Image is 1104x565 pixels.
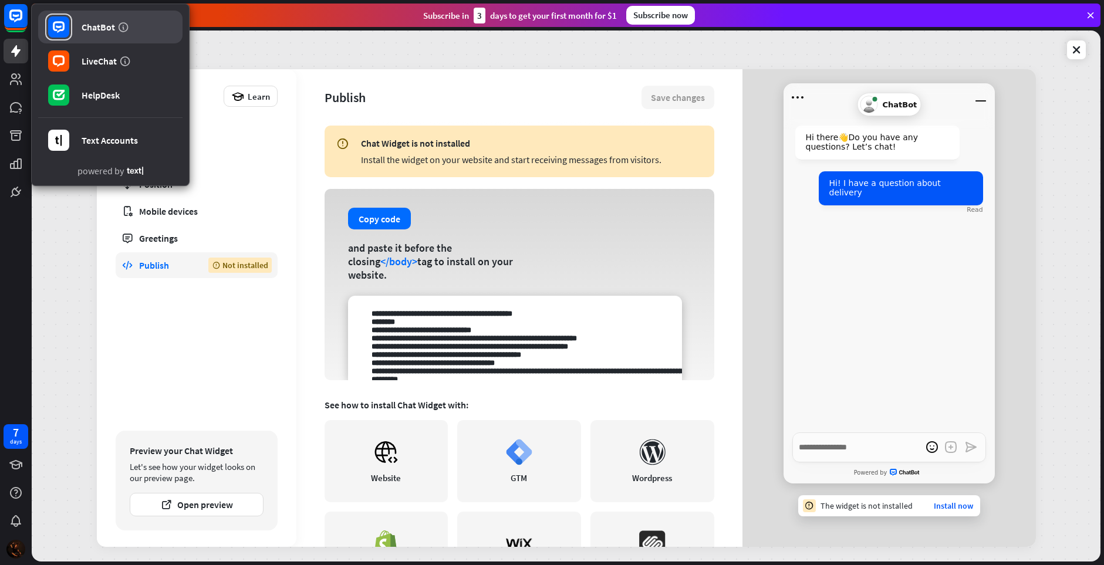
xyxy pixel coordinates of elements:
[116,144,278,170] a: Appearance
[967,206,983,214] div: Read
[361,154,703,165] div: Install the widget on your website and start receiving messages from visitors.
[130,461,264,483] div: Let's see how your widget looks on our preview page.
[784,464,995,481] a: Powered byChatBot
[632,472,672,483] div: Wordpress
[457,420,581,502] a: GTM
[130,445,264,456] div: Preview your Chat Widget
[13,427,19,438] div: 7
[139,232,254,244] div: Greetings
[208,258,272,273] div: Not installed
[788,88,807,107] button: Open menu
[380,255,417,268] span: </body>
[371,472,401,483] div: Website
[116,225,278,251] a: Greetings
[325,89,642,106] div: Publish
[9,5,45,40] button: Open LiveChat chat widget
[139,205,254,217] div: Mobile devices
[361,137,703,149] div: Chat Widget is not installed
[821,500,913,511] div: The widget is not installed
[642,86,714,109] button: Save changes
[248,91,270,102] span: Learn
[116,198,278,224] a: Mobile devices
[934,500,973,511] a: Install now
[130,493,264,516] button: Open preview
[792,432,986,462] textarea: Write a message…
[325,420,448,502] a: Website
[923,438,941,456] button: open emoji picker
[139,124,254,136] div: General
[511,472,527,483] div: GTM
[626,6,695,25] div: Subscribe now
[10,438,22,446] div: days
[139,178,254,190] div: Position
[829,178,941,197] span: Hi! I have a question about delivery
[590,420,714,502] a: Wordpress
[941,438,960,456] button: Add an attachment
[890,469,924,476] span: ChatBot
[139,259,191,271] div: Publish
[116,252,278,278] a: Publish Not installed
[423,8,617,23] div: Subscribe in days to get your first month for $1
[971,88,990,107] button: Minimize window
[857,93,921,116] div: ChatBot
[116,171,278,197] a: Position
[139,151,254,163] div: Appearance
[116,117,278,143] a: General
[474,8,485,23] div: 3
[4,424,28,449] a: 7 days
[961,438,980,456] button: Send a message
[348,241,521,282] div: and paste it before the closing tag to install on your website.
[325,399,714,411] div: See how to install Chat Widget with:
[854,469,887,476] span: Powered by
[882,100,917,109] span: ChatBot
[806,133,918,151] span: Hi there 👋 Do you have any questions? Let’s chat!
[348,208,411,229] button: Copy code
